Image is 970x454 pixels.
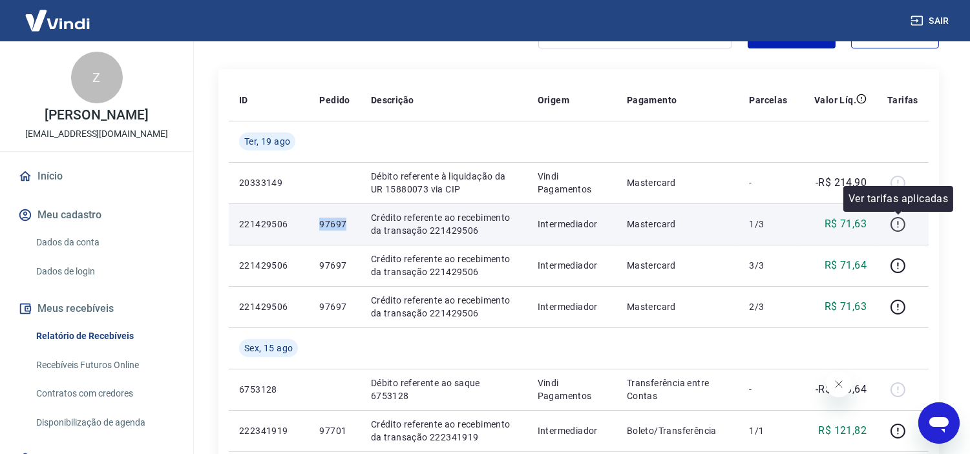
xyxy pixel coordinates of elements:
a: Dados de login [31,258,178,285]
p: Vindi Pagamentos [538,377,606,402]
button: Meus recebíveis [16,294,178,323]
p: [PERSON_NAME] [45,108,148,122]
p: - [749,383,787,396]
a: Recebíveis Futuros Online [31,352,178,378]
p: 97697 [319,300,350,313]
p: Origem [538,94,569,107]
p: 221429506 [239,218,299,231]
p: -R$ 243,64 [816,382,867,397]
p: 20333149 [239,176,299,189]
p: R$ 71,63 [825,299,867,315]
button: Meu cadastro [16,201,178,229]
p: Parcelas [749,94,787,107]
p: 221429506 [239,259,299,272]
p: Ver tarifas aplicadas [849,191,948,207]
div: Z [71,52,123,103]
p: [EMAIL_ADDRESS][DOMAIN_NAME] [25,127,168,141]
a: Relatório de Recebíveis [31,323,178,349]
p: Mastercard [627,218,729,231]
p: R$ 71,63 [825,216,867,232]
iframe: Botão para abrir a janela de mensagens [918,402,960,444]
p: R$ 71,64 [825,258,867,273]
p: Intermediador [538,300,606,313]
a: Disponibilização de agenda [31,409,178,436]
p: - [749,176,787,189]
p: Tarifas [887,94,918,107]
p: Débito referente à liquidação da UR 15880073 via CIP [371,170,517,196]
p: Intermediador [538,424,606,437]
p: Intermediador [538,218,606,231]
span: Ter, 19 ago [244,135,290,148]
button: Sair [908,9,954,33]
p: 97701 [319,424,350,437]
p: 1/3 [749,218,787,231]
p: Débito referente ao saque 6753128 [371,377,517,402]
p: Mastercard [627,259,729,272]
p: Boleto/Transferência [627,424,729,437]
p: Descrição [371,94,414,107]
p: 221429506 [239,300,299,313]
a: Início [16,162,178,191]
p: Vindi Pagamentos [538,170,606,196]
p: 1/1 [749,424,787,437]
p: R$ 121,82 [819,423,867,439]
p: -R$ 214,90 [816,175,867,191]
span: Sex, 15 ago [244,342,293,355]
a: Contratos com credores [31,380,178,407]
p: ID [239,94,248,107]
p: Mastercard [627,300,729,313]
p: Crédito referente ao recebimento da transação 221429506 [371,211,517,237]
p: Pedido [319,94,350,107]
p: 97697 [319,259,350,272]
iframe: Fechar mensagem [826,371,852,397]
p: Crédito referente ao recebimento da transação 221429506 [371,294,517,320]
p: Transferência entre Contas [627,377,729,402]
p: Crédito referente ao recebimento da transação 222341919 [371,418,517,444]
p: Crédito referente ao recebimento da transação 221429506 [371,253,517,278]
a: Dados da conta [31,229,178,256]
p: Intermediador [538,259,606,272]
p: 222341919 [239,424,299,437]
span: Olá! Precisa de ajuda? [8,9,109,19]
p: 97697 [319,218,350,231]
p: 3/3 [749,259,787,272]
p: Mastercard [627,176,729,189]
p: 2/3 [749,300,787,313]
p: 6753128 [239,383,299,396]
p: Valor Líq. [814,94,856,107]
p: Pagamento [627,94,677,107]
img: Vindi [16,1,100,40]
